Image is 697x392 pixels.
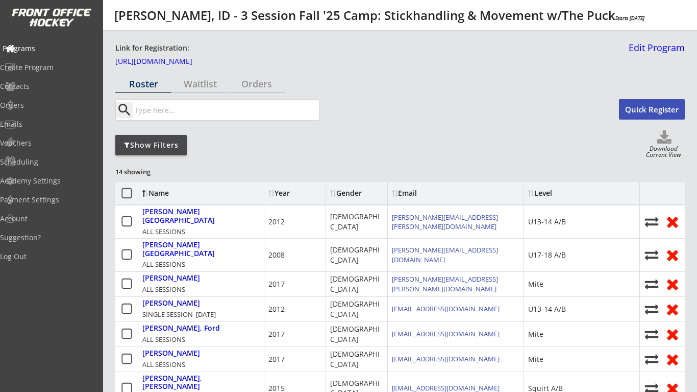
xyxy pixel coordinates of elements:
[115,167,189,176] div: 14 showing
[392,304,500,313] a: [EMAIL_ADDRESS][DOMAIN_NAME]
[142,324,220,333] div: [PERSON_NAME], Ford
[528,354,543,364] div: Mite
[142,227,185,236] div: ALL SESSIONS
[142,285,185,294] div: ALL SESSIONS
[528,279,543,289] div: Mite
[528,304,566,314] div: U13-14 A/B
[330,349,383,369] div: [DEMOGRAPHIC_DATA]
[644,352,659,366] button: Move player
[142,335,185,344] div: ALL SESSIONS
[268,354,285,364] div: 2017
[528,250,566,260] div: U17-18 A/B
[268,279,285,289] div: 2017
[392,245,498,264] a: [PERSON_NAME][EMAIL_ADDRESS][DOMAIN_NAME]
[664,301,681,317] button: Remove from roster (no refund)
[528,217,566,227] div: U13-14 A/B
[619,99,685,120] button: Quick Register
[115,140,187,150] div: Show Filters
[268,304,285,314] div: 2012
[330,274,383,294] div: [DEMOGRAPHIC_DATA]
[644,248,659,262] button: Move player
[330,190,383,197] div: Gender
[330,324,383,344] div: [DEMOGRAPHIC_DATA]
[392,190,484,197] div: Email
[392,213,498,231] a: [PERSON_NAME][EMAIL_ADDRESS][PERSON_NAME][DOMAIN_NAME]
[116,102,133,118] button: search
[664,247,681,263] button: Remove from roster (no refund)
[142,241,260,258] div: [PERSON_NAME][GEOGRAPHIC_DATA]
[392,274,498,293] a: [PERSON_NAME][EMAIL_ADDRESS][PERSON_NAME][DOMAIN_NAME]
[142,260,185,269] div: ALL SESSIONS
[142,349,200,358] div: [PERSON_NAME]
[268,217,285,227] div: 2012
[644,327,659,341] button: Move player
[142,299,200,308] div: [PERSON_NAME]
[268,250,285,260] div: 2008
[142,360,185,369] div: ALL SESSIONS
[615,14,644,21] em: Starts [DATE]
[142,274,200,283] div: [PERSON_NAME]
[528,190,620,197] div: Level
[3,45,94,52] div: Programs
[664,276,681,292] button: Remove from roster (no refund)
[142,190,226,197] div: Name
[392,354,500,363] a: [EMAIL_ADDRESS][DOMAIN_NAME]
[330,212,383,232] div: [DEMOGRAPHIC_DATA]
[142,374,260,391] div: [PERSON_NAME], [PERSON_NAME]
[664,214,681,229] button: Remove from roster (no refund)
[172,79,228,88] div: Waitlist
[133,100,319,120] input: Type here...
[268,190,321,197] div: Year
[115,58,217,69] a: [URL][DOMAIN_NAME]
[11,8,92,27] img: FOH%20White%20Logo%20Transparent.png
[644,277,659,291] button: Move player
[115,43,191,54] div: Link for Registration:
[268,329,285,339] div: 2017
[644,215,659,228] button: Move player
[644,302,659,316] button: Move player
[625,43,685,61] a: Edit Program
[664,326,681,342] button: Remove from roster (no refund)
[330,299,383,319] div: [DEMOGRAPHIC_DATA]
[642,146,685,159] div: Download Current View
[528,329,543,339] div: Mite
[392,329,500,338] a: [EMAIL_ADDRESS][DOMAIN_NAME]
[114,9,644,21] div: [PERSON_NAME], ID - 3 Session Fall '25 Camp: Stickhandling & Movement w/The Puck
[664,351,681,367] button: Remove from roster (no refund)
[229,79,285,88] div: Orders
[644,130,685,146] button: Click to download full roster. Your browser settings may try to block it, check your security set...
[142,207,260,225] div: [PERSON_NAME][GEOGRAPHIC_DATA]
[115,79,171,88] div: Roster
[330,245,383,265] div: [DEMOGRAPHIC_DATA]
[142,310,216,319] div: SINGLE SESSION [DATE]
